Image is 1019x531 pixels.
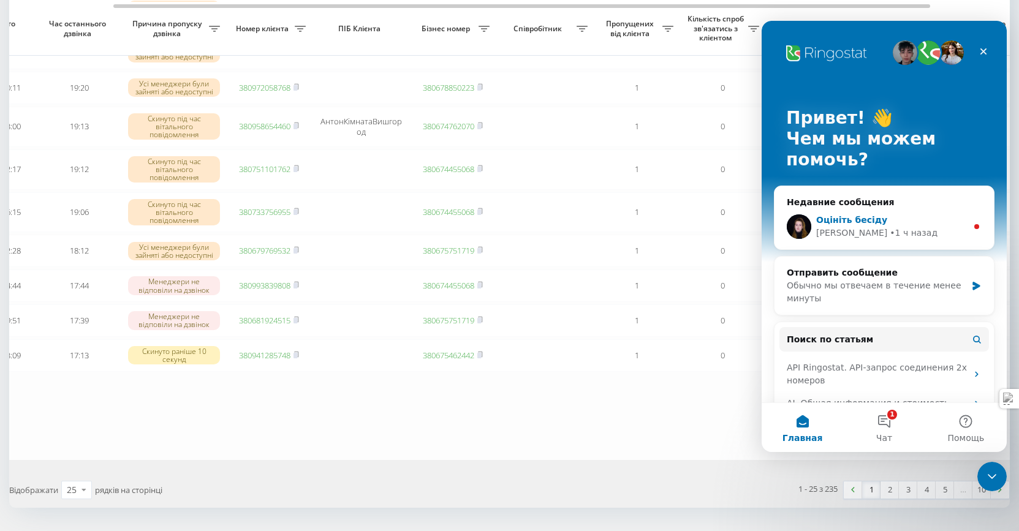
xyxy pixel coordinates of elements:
a: 380674455068 [423,280,474,291]
a: 3 [899,481,917,499]
span: Співробітник [502,24,577,34]
div: Менеджери не відповіли на дзвінок [128,276,220,295]
td: 0 [680,235,765,267]
span: Час останнього дзвінка [46,19,112,38]
a: 380733756955 [239,206,290,217]
a: 380674455068 [423,164,474,175]
a: 380941285748 [239,350,290,361]
span: Кількість спроб зв'язатись з клієнтом [686,14,748,43]
a: 380675751719 [423,315,474,326]
a: 380675751719 [423,245,474,256]
iframe: Intercom live chat [762,21,1007,452]
td: 0 [680,149,765,190]
div: Усі менеджери були зайняті або недоступні [128,78,220,97]
div: 25 [67,484,77,496]
td: АнтонКімнатаВишгород [312,107,410,147]
td: 1 [594,72,680,104]
a: 5 [936,481,954,499]
a: 380751101762 [239,164,290,175]
div: Скинуто раніше 10 секунд [128,346,220,364]
td: 1 [594,192,680,233]
a: 2 [881,481,899,499]
span: Пропущених від клієнта [600,19,662,38]
span: Причина пропуску дзвінка [128,19,209,38]
td: 19:13 [36,107,122,147]
a: 4 [917,481,936,499]
a: 380958654460 [239,121,290,132]
td: 1 [594,339,680,372]
div: 1 - 25 з 235 [798,483,838,495]
td: 1 [594,235,680,267]
a: 380678850223 [423,82,474,93]
td: 18:12 [36,235,122,267]
td: 0 [680,339,765,372]
td: 0 [680,107,765,147]
span: рядків на сторінці [95,484,162,495]
td: 0 [680,269,765,302]
span: Назва схеми переадресації [857,19,932,38]
a: 380972058768 [239,82,290,93]
a: 10 [972,481,991,499]
td: 17:13 [36,339,122,372]
div: Менеджери не відповіли на дзвінок [128,311,220,330]
span: ПІБ Клієнта [322,24,400,34]
span: Коментар до дзвінка [955,19,1012,38]
iframe: Intercom live chat [977,462,1007,491]
a: 380679769532 [239,245,290,256]
td: 0 [680,192,765,233]
td: 1 [594,304,680,337]
td: 17:44 [36,269,122,302]
div: Скинуто під час вітального повідомлення [128,156,220,183]
td: 19:06 [36,192,122,233]
td: 19:12 [36,149,122,190]
span: Номер клієнта [232,24,295,34]
div: Скинуто під час вітального повідомлення [128,199,220,226]
a: 380674455068 [423,206,474,217]
span: Відображати [9,484,58,495]
td: 1 [594,149,680,190]
a: 1 [862,481,881,499]
td: 0 [680,304,765,337]
a: 380675462442 [423,350,474,361]
div: Скинуто під час вітального повідомлення [128,113,220,140]
div: … [954,481,972,499]
td: 19:20 [36,72,122,104]
a: 380681924515 [239,315,290,326]
span: Бізнес номер [416,24,479,34]
span: Як довго дзвінок втрачено [775,19,841,38]
a: 380674762070 [423,121,474,132]
td: 0 [680,72,765,104]
td: 17:39 [36,304,122,337]
div: Усі менеджери були зайняті або недоступні [128,242,220,260]
a: 380993839808 [239,280,290,291]
td: 1 [594,107,680,147]
td: 1 [594,269,680,302]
